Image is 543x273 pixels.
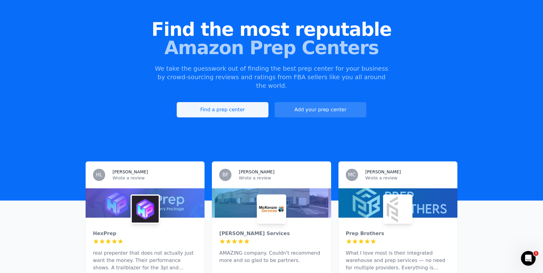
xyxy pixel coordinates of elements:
[365,169,401,175] h3: [PERSON_NAME]
[534,251,538,256] span: 1
[239,175,323,181] p: Wrote a review
[258,196,285,223] img: McKenzie Services
[132,196,159,223] img: HexPrep
[154,64,389,90] p: We take the guesswork out of finding the best prep center for your business by crowd-sourcing rev...
[93,230,197,237] div: HexPrep
[10,39,533,57] span: Amazon Prep Centers
[346,249,450,271] p: What I love most is their integrated warehouse and prep services — no need for multiple providers...
[10,20,533,39] span: Find the most reputable
[239,169,274,175] h3: [PERSON_NAME]
[346,230,450,237] div: Prep Brothers
[521,251,536,266] iframe: Intercom live chat
[93,249,197,271] p: real prepenter that does not actually just want the money. Their performance shows. A trailblazer...
[177,102,268,117] a: Find a prep center
[113,175,197,181] p: Wrote a review
[113,169,148,175] h3: [PERSON_NAME]
[348,172,356,177] span: MC
[384,196,411,223] img: Prep Brothers
[365,175,450,181] p: Wrote a review
[275,102,366,117] a: Add your prep center
[219,230,323,237] div: [PERSON_NAME] Services
[222,172,228,177] span: BF
[219,249,323,264] p: AMAZING company. Couldn't recommend more and so glad to be partners.
[96,172,102,177] span: HL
